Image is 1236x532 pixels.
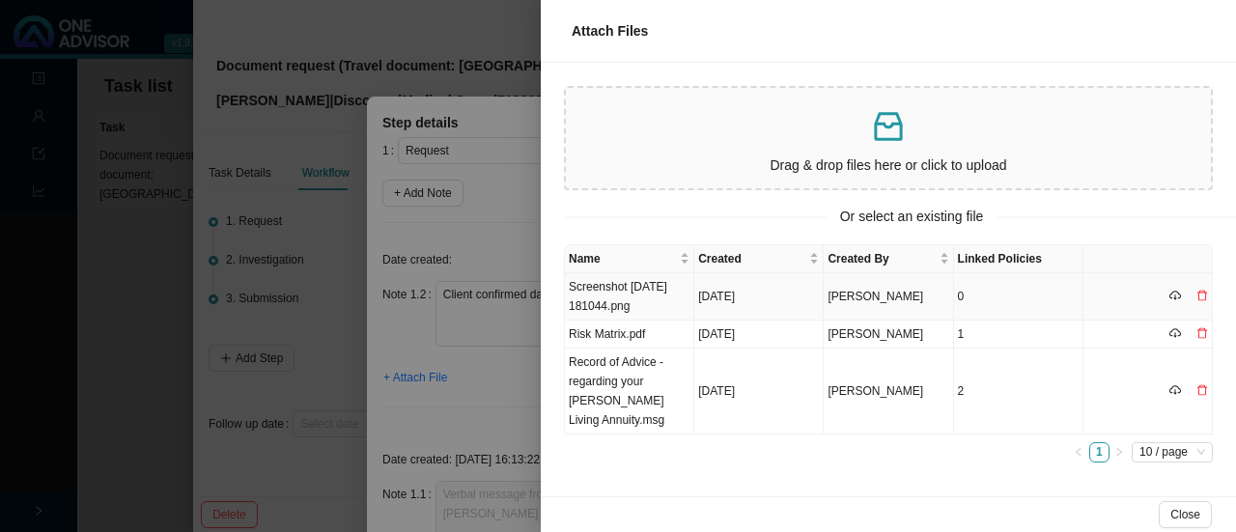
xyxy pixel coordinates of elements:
[824,245,953,273] th: Created By
[694,273,824,321] td: [DATE]
[1089,442,1110,462] li: 1
[827,206,997,228] span: Or select an existing file
[954,245,1083,273] th: Linked Policies
[565,245,694,273] th: Name
[1196,290,1208,301] span: delete
[574,154,1203,177] p: Drag & drop files here or click to upload
[1169,384,1181,396] span: cloud-download
[1196,327,1208,339] span: delete
[1090,443,1109,462] a: 1
[1069,442,1089,462] li: Previous Page
[869,107,908,146] span: inbox
[1170,505,1200,524] span: Close
[828,327,923,341] span: [PERSON_NAME]
[828,249,935,268] span: Created By
[694,245,824,273] th: Created
[954,321,1083,349] td: 1
[565,321,694,349] td: Risk Matrix.pdf
[828,290,923,303] span: [PERSON_NAME]
[1110,442,1130,462] li: Next Page
[954,349,1083,434] td: 2
[694,321,824,349] td: [DATE]
[1114,447,1124,457] span: right
[1139,443,1205,462] span: 10 / page
[828,384,923,398] span: [PERSON_NAME]
[954,273,1083,321] td: 0
[566,88,1211,188] span: inboxDrag & drop files here or click to upload
[1074,447,1083,457] span: left
[1196,384,1208,396] span: delete
[1169,327,1181,339] span: cloud-download
[1069,442,1089,462] button: left
[698,249,805,268] span: Created
[1159,501,1212,528] button: Close
[1110,442,1130,462] button: right
[565,273,694,321] td: Screenshot [DATE] 181044.png
[1132,442,1213,462] div: Page Size
[1169,290,1181,301] span: cloud-download
[569,249,676,268] span: Name
[565,349,694,434] td: Record of Advice - regarding your [PERSON_NAME] Living Annuity.msg
[694,349,824,434] td: [DATE]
